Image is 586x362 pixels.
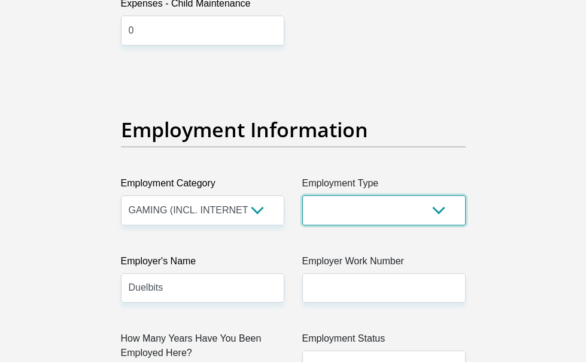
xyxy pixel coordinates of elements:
label: Employment Category [121,176,284,195]
label: Employment Type [302,176,466,195]
input: Employer Work Number [302,273,466,303]
label: Employer's Name [121,254,284,273]
input: Employer's Name [121,273,284,303]
input: Expenses - Child Maintenance [121,16,284,45]
label: Employment Status [302,331,466,351]
label: Employer Work Number [302,254,466,273]
h2: Employment Information [121,117,466,142]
